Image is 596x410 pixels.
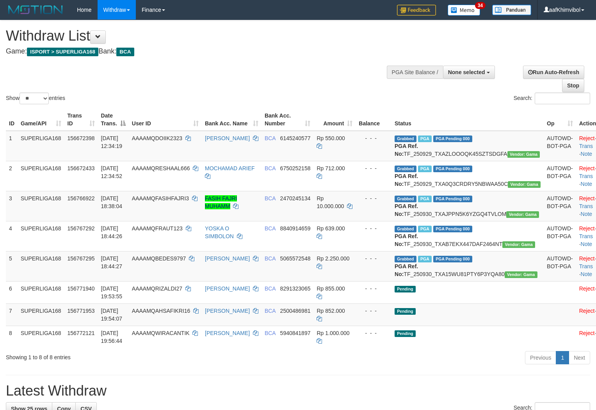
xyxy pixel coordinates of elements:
[68,330,95,336] span: 156772121
[359,307,388,315] div: - - -
[18,191,64,221] td: SUPERLIGA168
[418,135,432,142] span: Marked by aafsoycanthlai
[418,256,432,262] span: Marked by aafsoycanthlai
[205,255,250,262] a: [PERSON_NAME]
[101,308,123,322] span: [DATE] 19:54:07
[280,330,311,336] span: Copy 5940841897 to clipboard
[6,161,18,191] td: 2
[265,165,276,171] span: BCA
[359,255,388,262] div: - - -
[68,195,95,201] span: 156766922
[507,151,540,158] span: Vendor URL: https://trx31.1velocity.biz
[205,195,237,209] a: FASIH FAJRI MUHAMM
[544,161,576,191] td: AUTOWD-BOT-PGA
[98,109,129,131] th: Date Trans.: activate to sort column descending
[18,281,64,303] td: SUPERLIGA168
[391,251,544,281] td: TF_250930_TXA15WU81PTY6P3YQA80
[317,255,349,262] span: Rp 2.250.000
[569,351,590,364] a: Next
[448,5,480,16] img: Button%20Memo.svg
[280,255,311,262] span: Copy 5065572548 to clipboard
[395,173,418,187] b: PGA Ref. No:
[359,285,388,292] div: - - -
[505,271,537,278] span: Vendor URL: https://trx31.1velocity.biz
[6,326,18,348] td: 8
[581,181,592,187] a: Note
[579,165,595,171] a: Reject
[579,330,595,336] a: Reject
[68,255,95,262] span: 156767295
[317,225,345,232] span: Rp 639.000
[265,195,276,201] span: BCA
[317,285,345,292] span: Rp 855.000
[581,271,592,277] a: Note
[132,308,190,314] span: AAAAMQAHSAFIKRI16
[18,303,64,326] td: SUPERLIGA168
[579,285,595,292] a: Reject
[18,161,64,191] td: SUPERLIGA168
[391,109,544,131] th: Status
[506,211,539,218] span: Vendor URL: https://trx31.1velocity.biz
[27,48,98,56] span: ISPORT > SUPERLIGA168
[317,165,345,171] span: Rp 712.000
[387,66,443,79] div: PGA Site Balance /
[562,79,584,92] a: Stop
[64,109,98,131] th: Trans ID: activate to sort column ascending
[556,351,569,364] a: 1
[391,161,544,191] td: TF_250929_TXA0Q3CRDRY5NBWAA50C
[395,196,416,202] span: Grabbed
[280,165,311,171] span: Copy 6750252158 to clipboard
[6,251,18,281] td: 5
[101,285,123,299] span: [DATE] 19:53:55
[205,308,250,314] a: [PERSON_NAME]
[317,308,345,314] span: Rp 852.000
[68,308,95,314] span: 156771953
[544,131,576,161] td: AUTOWD-BOT-PGA
[313,109,356,131] th: Amount: activate to sort column ascending
[395,226,416,232] span: Grabbed
[508,181,541,188] span: Vendor URL: https://trx31.1velocity.biz
[18,251,64,281] td: SUPERLIGA168
[280,285,311,292] span: Copy 8291323065 to clipboard
[492,5,531,15] img: panduan.png
[395,203,418,217] b: PGA Ref. No:
[6,109,18,131] th: ID
[433,196,472,202] span: PGA Pending
[265,225,276,232] span: BCA
[581,151,592,157] a: Note
[359,225,388,232] div: - - -
[579,255,595,262] a: Reject
[535,93,590,104] input: Search:
[395,166,416,172] span: Grabbed
[101,225,123,239] span: [DATE] 18:44:26
[433,135,472,142] span: PGA Pending
[101,135,123,149] span: [DATE] 12:34:19
[418,196,432,202] span: Marked by aafsoumeymey
[265,135,276,141] span: BCA
[579,225,595,232] a: Reject
[579,195,595,201] a: Reject
[433,166,472,172] span: PGA Pending
[265,285,276,292] span: BCA
[6,350,242,361] div: Showing 1 to 8 of 8 entries
[101,165,123,179] span: [DATE] 12:34:52
[205,285,250,292] a: [PERSON_NAME]
[397,5,436,16] img: Feedback.jpg
[433,256,472,262] span: PGA Pending
[391,221,544,251] td: TF_250930_TXAB7EKX447DAF2464NT
[132,225,183,232] span: AAAAMQFRAUT123
[265,255,276,262] span: BCA
[132,135,182,141] span: AAAAMQDOIIK2323
[18,131,64,161] td: SUPERLIGA168
[581,211,592,217] a: Note
[205,165,255,171] a: MOCHAMAD ARIEF
[20,93,49,104] select: Showentries
[132,195,189,201] span: AAAAMQFASIHFAJRI3
[6,4,65,16] img: MOTION_logo.png
[202,109,262,131] th: Bank Acc. Name: activate to sort column ascending
[391,191,544,221] td: TF_250930_TXAJPPN5K6YZGQ4TVLOM
[579,308,595,314] a: Reject
[395,233,418,247] b: PGA Ref. No:
[418,226,432,232] span: Marked by aafsoycanthlai
[395,308,416,315] span: Pending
